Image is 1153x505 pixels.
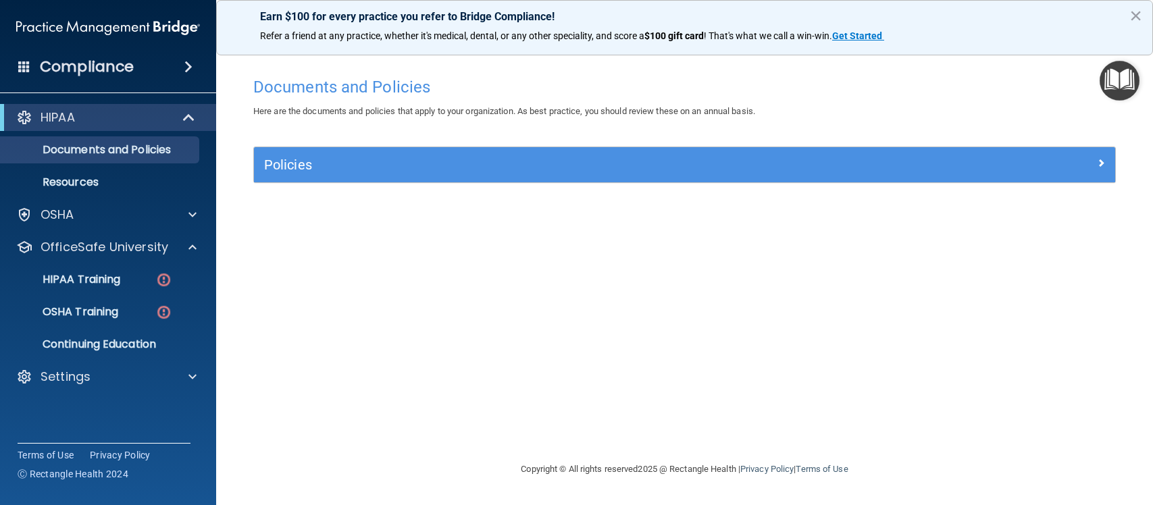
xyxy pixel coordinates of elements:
[40,57,134,76] h4: Compliance
[644,30,704,41] strong: $100 gift card
[41,207,74,223] p: OSHA
[18,467,128,481] span: Ⓒ Rectangle Health 2024
[832,30,884,41] a: Get Started
[16,239,197,255] a: OfficeSafe University
[18,448,74,462] a: Terms of Use
[9,305,118,319] p: OSHA Training
[264,154,1105,176] a: Policies
[9,273,120,286] p: HIPAA Training
[16,207,197,223] a: OSHA
[264,157,890,172] h5: Policies
[41,239,168,255] p: OfficeSafe University
[41,369,91,385] p: Settings
[740,464,794,474] a: Privacy Policy
[155,304,172,321] img: danger-circle.6113f641.png
[1100,61,1139,101] button: Open Resource Center
[253,78,1116,96] h4: Documents and Policies
[260,30,644,41] span: Refer a friend at any practice, whether it's medical, dental, or any other speciality, and score a
[796,464,848,474] a: Terms of Use
[155,271,172,288] img: danger-circle.6113f641.png
[704,30,832,41] span: ! That's what we call a win-win.
[9,176,193,189] p: Resources
[9,338,193,351] p: Continuing Education
[260,10,1109,23] p: Earn $100 for every practice you refer to Bridge Compliance!
[253,106,755,116] span: Here are the documents and policies that apply to your organization. As best practice, you should...
[16,14,200,41] img: PMB logo
[16,369,197,385] a: Settings
[16,109,196,126] a: HIPAA
[9,143,193,157] p: Documents and Policies
[41,109,75,126] p: HIPAA
[438,448,931,491] div: Copyright © All rights reserved 2025 @ Rectangle Health | |
[1129,5,1142,26] button: Close
[90,448,151,462] a: Privacy Policy
[832,30,882,41] strong: Get Started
